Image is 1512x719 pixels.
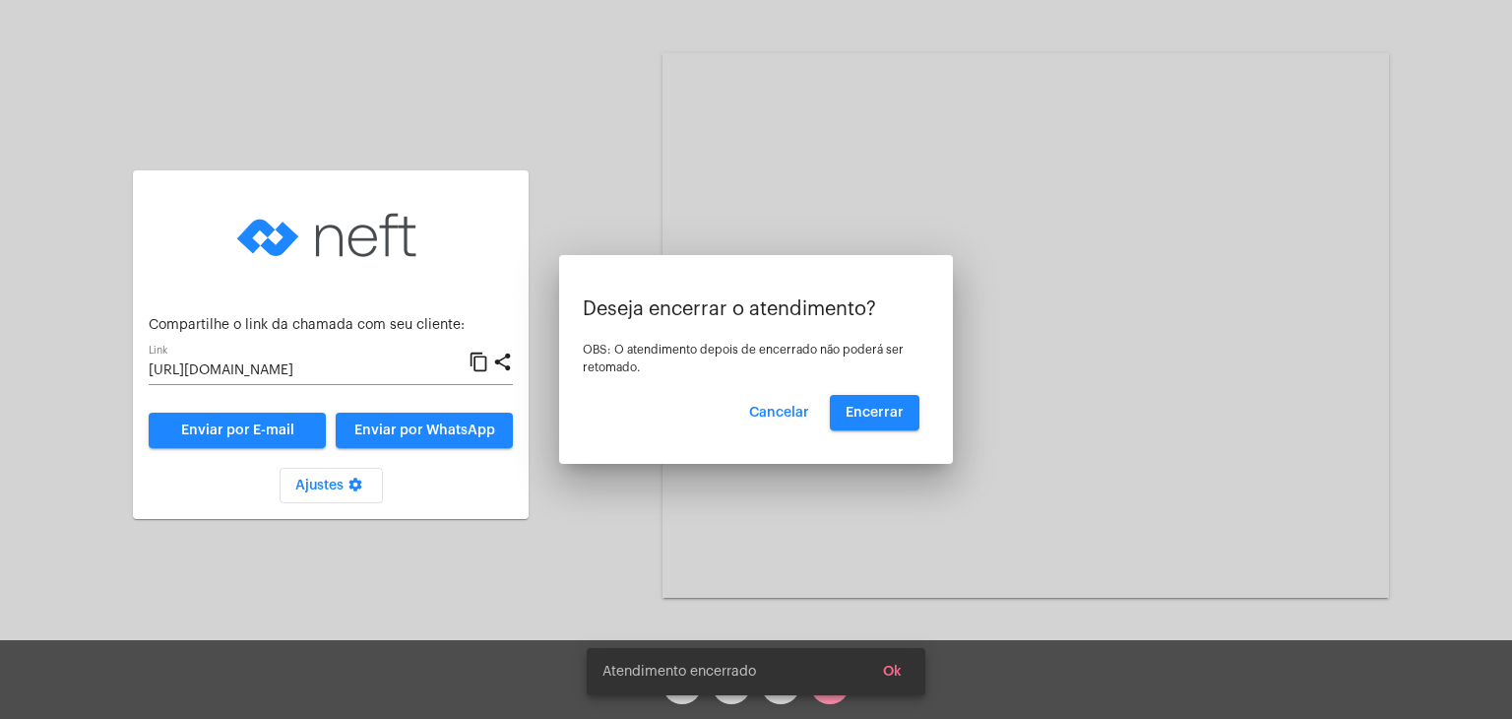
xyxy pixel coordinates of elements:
[492,351,513,374] mat-icon: share
[469,351,489,374] mat-icon: content_copy
[830,395,919,430] button: Encerrar
[149,318,513,333] p: Compartilhe o link da chamada com seu cliente:
[181,424,294,437] span: Enviar por E-mail
[583,344,904,373] span: OBS: O atendimento depois de encerrado não poderá ser retomado.
[583,298,929,320] p: Deseja encerrar o atendimento?
[354,424,495,437] span: Enviar por WhatsApp
[232,186,429,285] img: logo-neft-novo-2.png
[602,662,756,682] span: Atendimento encerrado
[733,395,825,430] button: Cancelar
[883,665,902,679] span: Ok
[749,406,809,420] span: Cancelar
[295,479,367,492] span: Ajustes
[846,406,904,420] span: Encerrar
[344,477,367,500] mat-icon: settings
